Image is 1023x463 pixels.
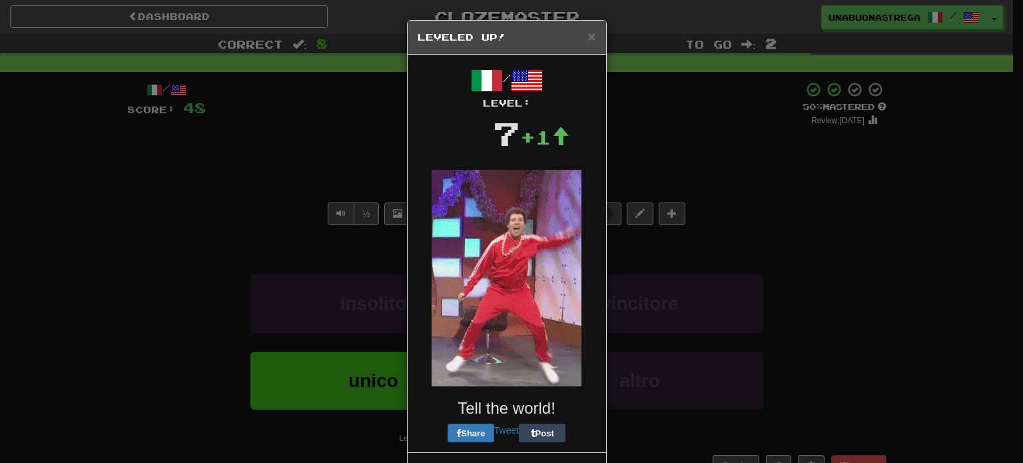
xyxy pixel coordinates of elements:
span: × [587,29,595,44]
div: / [418,65,596,110]
button: Close [587,29,595,43]
img: red-jumpsuit-0a91143f7507d151a8271621424c3ee7c84adcb3b18e0b5e75c121a86a6f61d6.gif [432,170,581,386]
div: +1 [520,124,569,151]
h5: Leveled Up! [418,31,596,44]
button: Share [448,424,494,442]
a: Tweet [494,425,519,436]
div: 7 [493,110,520,157]
button: Post [519,424,565,442]
div: Level: [418,97,596,110]
h3: Tell the world! [418,400,596,417]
